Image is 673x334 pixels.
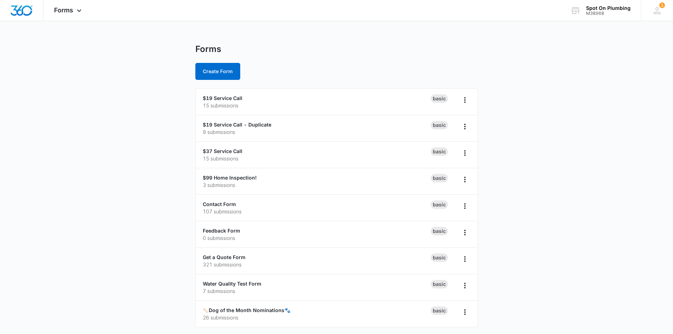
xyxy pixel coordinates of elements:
[459,306,471,318] button: Overflow Menu
[203,128,431,136] p: 9 submissions
[431,227,448,235] div: Basic
[459,147,471,159] button: Overflow Menu
[195,63,240,80] button: Create Form
[459,253,471,265] button: Overflow Menu
[203,181,431,189] p: 3 submissions
[203,122,271,128] a: $19 Service Call - Duplicate
[459,94,471,106] button: Overflow Menu
[203,148,242,154] a: $37 Service Call
[659,2,665,8] div: notifications count
[431,306,448,315] div: Basic
[203,208,431,215] p: 107 submissions
[203,287,431,295] p: 7 submissions
[203,281,261,287] a: Water Quality Test Form
[459,227,471,238] button: Overflow Menu
[203,201,236,207] a: Contact Form
[431,200,448,209] div: Basic
[203,234,431,242] p: 0 submissions
[431,253,448,262] div: Basic
[431,121,448,129] div: Basic
[459,280,471,291] button: Overflow Menu
[431,174,448,182] div: Basic
[659,2,665,8] span: 1
[203,102,431,109] p: 15 submissions
[203,307,290,313] a: 🦴Dog of the Month Nominations🐾
[195,44,221,54] h1: Forms
[203,314,431,321] p: 26 submissions
[203,228,240,234] a: Feedback Form
[459,200,471,212] button: Overflow Menu
[431,280,448,288] div: Basic
[586,11,631,16] div: account id
[203,254,246,260] a: Get a Quote Form
[54,6,73,14] span: Forms
[203,95,242,101] a: $19 Service Call
[203,155,431,162] p: 15 submissions
[431,147,448,156] div: Basic
[203,175,257,181] a: $99 Home Inspection!
[459,121,471,132] button: Overflow Menu
[586,5,631,11] div: account name
[431,94,448,103] div: Basic
[203,261,431,268] p: 321 submissions
[459,174,471,185] button: Overflow Menu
